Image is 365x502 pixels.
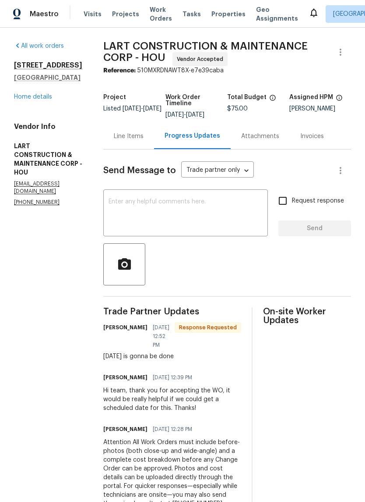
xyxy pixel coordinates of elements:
[241,132,279,141] div: Attachments
[256,5,298,23] span: Geo Assignments
[165,132,220,140] div: Progress Updates
[103,106,161,112] span: Listed
[103,166,176,175] span: Send Message to
[300,132,324,141] div: Invoices
[289,94,333,100] h5: Assigned HPM
[292,196,344,206] span: Request response
[336,94,343,106] span: The hpm assigned to this work order.
[112,10,139,18] span: Projects
[153,323,169,349] span: [DATE] 12:52 PM
[123,106,141,112] span: [DATE]
[103,307,241,316] span: Trade Partner Updates
[103,323,147,332] h6: [PERSON_NAME]
[14,43,64,49] a: All work orders
[103,66,351,75] div: 510MXRDNAWT8X-e7e39caba
[175,323,240,332] span: Response Requested
[165,94,228,107] h5: Work Order Timeline
[103,352,241,361] div: [DATE] is gonna be done
[186,112,204,118] span: [DATE]
[123,106,161,112] span: -
[227,94,267,100] h5: Total Budget
[103,425,147,434] h6: [PERSON_NAME]
[14,142,82,177] h5: LART CONSTRUCTION & MAINTENANCE CORP - HOU
[289,106,351,112] div: [PERSON_NAME]
[103,373,147,382] h6: [PERSON_NAME]
[211,10,246,18] span: Properties
[103,94,126,100] h5: Project
[114,132,144,141] div: Line Items
[165,112,204,118] span: -
[182,11,201,17] span: Tasks
[150,5,172,23] span: Work Orders
[14,94,52,100] a: Home details
[143,106,161,112] span: [DATE]
[165,112,184,118] span: [DATE]
[269,94,276,106] span: The total cost of line items that have been proposed by Opendoor. This sum includes line items th...
[153,373,192,382] span: [DATE] 12:39 PM
[30,10,59,18] span: Maestro
[103,386,241,413] div: Hi team, thank you for accepting the WO, it would be really helpful if we could get a scheduled d...
[103,41,308,63] span: LART CONSTRUCTION & MAINTENANCE CORP - HOU
[181,164,254,178] div: Trade partner only
[177,55,227,64] span: Vendor Accepted
[14,122,82,131] h4: Vendor Info
[103,68,136,74] b: Reference:
[153,425,192,434] span: [DATE] 12:28 PM
[263,307,351,325] span: On-site Worker Updates
[227,106,248,112] span: $75.00
[84,10,102,18] span: Visits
